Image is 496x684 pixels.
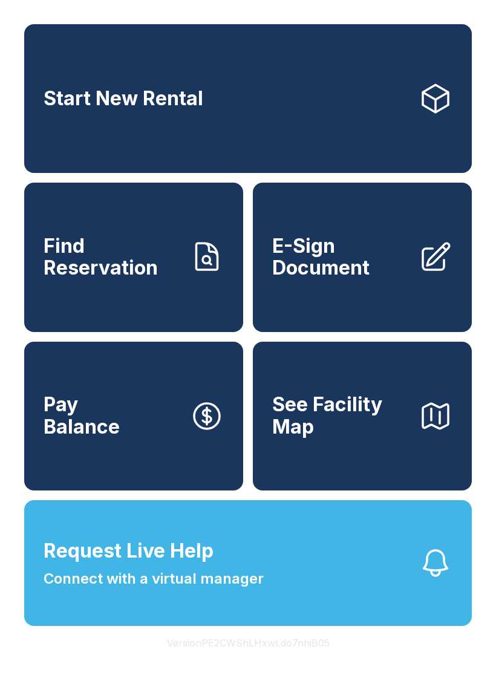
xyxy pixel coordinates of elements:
span: See Facility Map [272,394,409,438]
span: Start New Rental [44,88,203,110]
button: Request Live HelpConnect with a virtual manager [24,500,472,626]
a: PayBalance [24,342,243,490]
button: See Facility Map [253,342,472,490]
span: E-Sign Document [272,235,409,279]
span: Pay Balance [44,394,120,438]
button: VersionPE2CWShLHxwLdo7nhiB05 [157,626,339,660]
span: Connect with a virtual manager [44,568,264,590]
span: Find Reservation [44,235,180,279]
a: E-Sign Document [253,183,472,331]
a: Start New Rental [24,24,472,173]
span: Request Live Help [44,536,214,565]
a: Find Reservation [24,183,243,331]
